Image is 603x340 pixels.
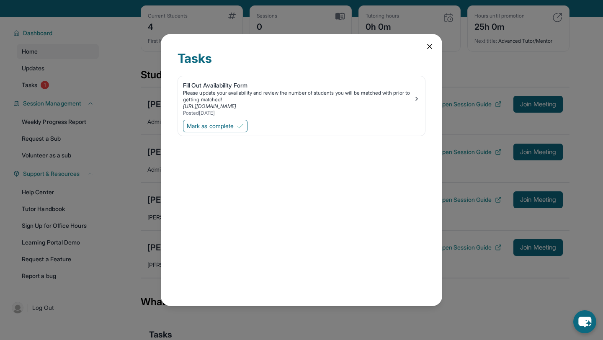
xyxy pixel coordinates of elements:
img: Mark as complete [237,123,244,129]
div: Posted [DATE] [183,110,413,116]
span: Mark as complete [187,122,234,130]
div: Fill Out Availability Form [183,81,413,90]
a: Fill Out Availability FormPlease update your availability and review the number of students you w... [178,76,425,118]
button: chat-button [573,310,596,333]
div: Tasks [178,51,425,76]
button: Mark as complete [183,120,247,132]
a: [URL][DOMAIN_NAME] [183,103,236,109]
div: Please update your availability and review the number of students you will be matched with prior ... [183,90,413,103]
